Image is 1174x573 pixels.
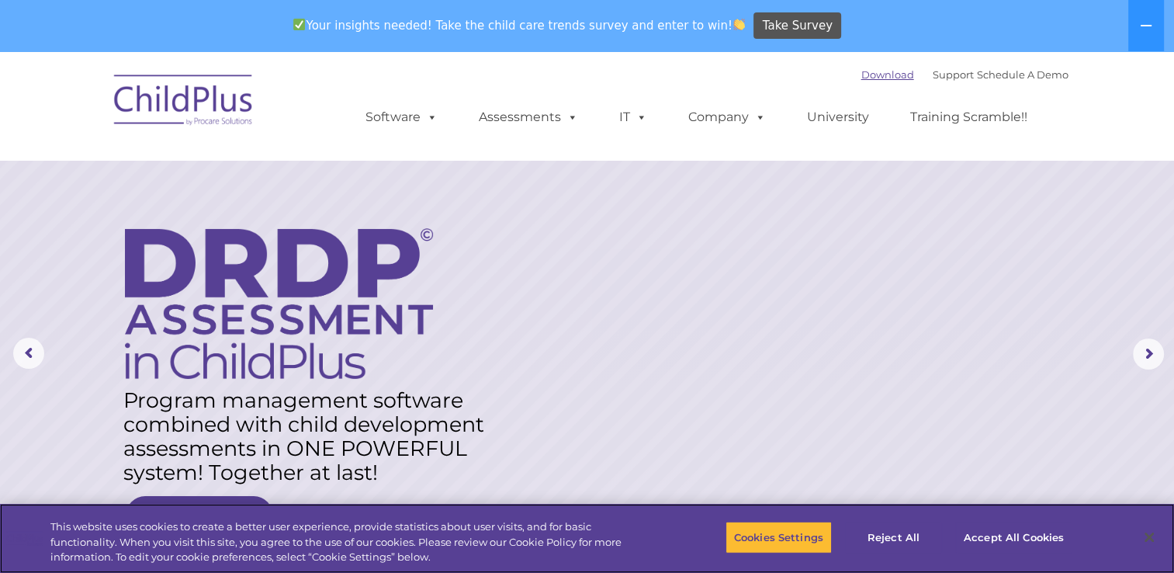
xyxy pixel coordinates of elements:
span: Your insights needed! Take the child care trends survey and enter to win! [287,10,752,40]
span: Last name [216,102,263,114]
button: Accept All Cookies [955,521,1072,554]
a: Take Survey [753,12,841,40]
button: Close [1132,520,1166,554]
a: Assessments [463,102,594,133]
img: DRDP Assessment in ChildPlus [125,228,433,379]
img: ✅ [293,19,305,30]
a: University [791,102,885,133]
a: IT [604,102,663,133]
rs-layer: Program management software combined with child development assessments in ONE POWERFUL system! T... [123,388,499,484]
a: Schedule A Demo [977,68,1068,81]
font: | [861,68,1068,81]
a: Software [350,102,453,133]
div: This website uses cookies to create a better user experience, provide statistics about user visit... [50,519,646,565]
a: Download [861,68,914,81]
img: 👏 [733,19,745,30]
a: Company [673,102,781,133]
button: Cookies Settings [726,521,832,554]
span: Phone number [216,166,282,178]
a: Learn More [126,496,273,536]
span: Take Survey [763,12,833,40]
button: Reject All [845,521,942,554]
img: ChildPlus by Procare Solutions [106,64,261,141]
a: Training Scramble!! [895,102,1043,133]
a: Support [933,68,974,81]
